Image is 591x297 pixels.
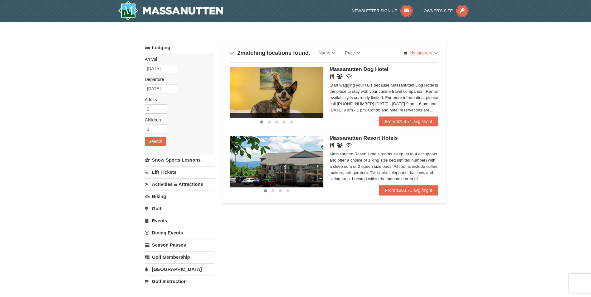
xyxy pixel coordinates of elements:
[330,151,439,182] div: Massanutten Resort Hotels rooms sleep up to 4 occupants and offer a choice of 1 king size bed (li...
[145,76,210,82] label: Departure
[379,116,439,126] a: From $258.71 avg /night
[145,97,210,103] label: Adults
[230,50,310,56] h4: matching locations found.
[118,1,223,21] a: Massanutten Resort
[346,143,352,148] i: Wireless Internet (free)
[330,143,334,148] i: Restaurant
[337,74,343,79] i: Banquet Facilities
[352,8,397,13] span: Newsletter Sign Up
[330,135,398,141] span: Massanutten Resort Hotels
[330,82,439,113] div: Start wagging your tails because Massanutten Dog Hotel is the place to stay with your canine trav...
[145,137,166,146] button: Search
[145,215,214,226] a: Events
[330,74,334,79] i: Restaurant
[330,66,388,72] span: Massanutten Dog Hotel
[145,166,214,178] a: Lift Tickets
[346,74,352,79] i: Wireless Internet (free)
[145,56,210,62] label: Arrival
[145,263,214,275] a: [GEOGRAPHIC_DATA]
[145,239,214,251] a: Season Passes
[118,1,223,21] img: Massanutten Resort Logo
[314,47,340,59] a: Name
[145,276,214,287] a: Golf Instruction
[145,117,210,123] label: Children
[145,154,214,166] a: Snow Sports Lessons
[237,50,241,56] span: 2
[399,48,441,58] a: My Itinerary
[145,178,214,190] a: Activities & Attractions
[145,191,214,202] a: Biking
[145,203,214,214] a: Golf
[340,47,365,59] a: Price
[379,185,439,195] a: From $208.71 avg /night
[424,8,453,13] span: Owner's Site
[145,42,214,53] a: Lodging
[145,227,214,238] a: Dining Events
[424,8,469,13] a: Owner's Site
[352,8,413,13] a: Newsletter Sign Up
[145,251,214,263] a: Golf Membership
[337,143,343,148] i: Banquet Facilities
